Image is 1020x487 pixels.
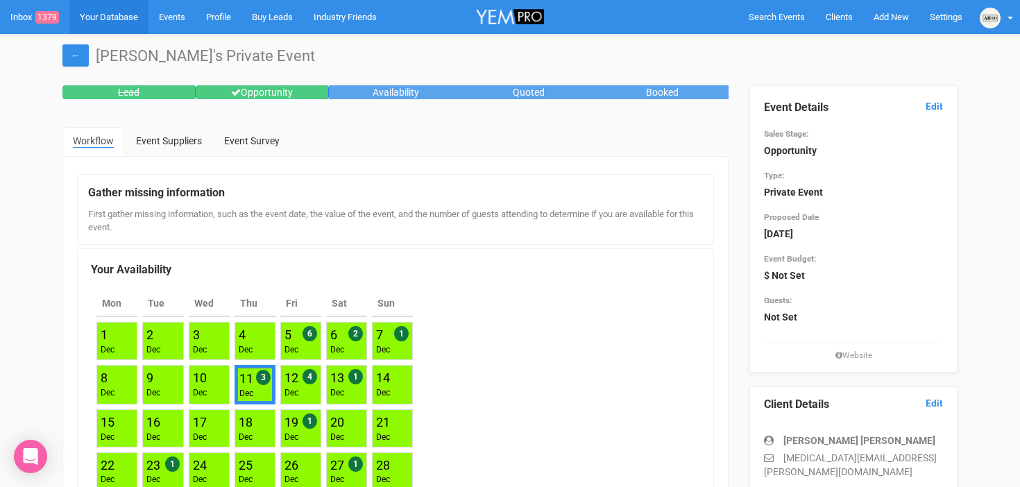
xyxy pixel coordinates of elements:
[284,387,298,399] div: Dec
[764,171,784,180] small: Type:
[189,291,230,317] th: Wed
[376,474,390,486] div: Dec
[62,127,124,156] a: Workflow
[764,100,943,116] legend: Event Details
[348,369,363,384] span: 1
[35,11,59,24] span: 1379
[330,415,344,429] a: 20
[926,397,943,410] a: Edit
[330,327,337,342] a: 6
[330,370,344,385] a: 13
[330,458,344,472] a: 27
[88,208,703,234] div: First gather missing information, such as the event date, the value of the event, and the number ...
[146,387,160,399] div: Dec
[284,415,298,429] a: 19
[239,388,253,400] div: Dec
[196,85,329,99] div: Opportunity
[146,344,160,356] div: Dec
[394,326,409,341] span: 1
[101,327,108,342] a: 1
[376,458,390,472] a: 28
[146,370,153,385] a: 9
[284,458,298,472] a: 26
[376,432,390,443] div: Dec
[101,458,114,472] a: 22
[980,8,1001,28] img: open-uri20231025-2-13x07sv
[146,327,153,342] a: 2
[193,344,207,356] div: Dec
[62,44,89,67] a: ←
[330,432,344,443] div: Dec
[235,291,275,317] th: Thu
[348,326,363,341] span: 2
[193,370,207,385] a: 10
[14,440,47,473] div: Open Intercom Messenger
[142,291,183,317] th: Tue
[101,474,114,486] div: Dec
[874,12,909,22] span: Add New
[146,458,160,472] a: 23
[376,327,383,342] a: 7
[126,127,212,155] a: Event Suppliers
[764,397,943,413] legend: Client Details
[193,415,207,429] a: 17
[101,415,114,429] a: 15
[146,415,160,429] a: 16
[764,350,943,361] small: Website
[329,85,462,99] div: Availability
[303,369,317,384] span: 4
[330,344,344,356] div: Dec
[62,85,196,99] div: Lead
[749,12,805,22] span: Search Events
[193,458,207,472] a: 24
[284,474,298,486] div: Dec
[239,474,253,486] div: Dec
[214,127,290,155] a: Event Survey
[348,456,363,472] span: 1
[88,185,703,201] legend: Gather missing information
[146,432,160,443] div: Dec
[764,145,817,156] strong: Opportunity
[372,291,413,317] th: Sun
[764,296,792,305] small: Guests:
[462,85,595,99] div: Quoted
[284,370,298,385] a: 12
[239,458,253,472] a: 25
[783,435,935,446] strong: [PERSON_NAME] [PERSON_NAME]
[326,291,367,317] th: Sat
[330,387,344,399] div: Dec
[146,474,160,486] div: Dec
[595,85,729,99] div: Booked
[330,474,344,486] div: Dec
[193,432,207,443] div: Dec
[239,344,253,356] div: Dec
[764,129,808,139] small: Sales Stage:
[376,415,390,429] a: 21
[764,311,797,323] strong: Not Set
[239,432,253,443] div: Dec
[91,262,700,278] legend: Your Availability
[239,415,253,429] a: 18
[239,371,253,386] a: 11
[284,344,298,356] div: Dec
[193,327,200,342] a: 3
[101,344,114,356] div: Dec
[303,413,317,429] span: 1
[101,387,114,399] div: Dec
[284,432,298,443] div: Dec
[303,326,317,341] span: 6
[764,254,816,264] small: Event Budget:
[256,370,271,385] span: 3
[764,270,805,281] strong: $ Not Set
[764,228,793,239] strong: [DATE]
[101,432,114,443] div: Dec
[193,474,207,486] div: Dec
[376,387,390,399] div: Dec
[764,187,823,198] strong: Private Event
[826,12,853,22] span: Clients
[62,48,958,65] h1: [PERSON_NAME]'s Private Event
[376,344,390,356] div: Dec
[284,327,291,342] a: 5
[280,291,321,317] th: Fri
[96,291,137,317] th: Mon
